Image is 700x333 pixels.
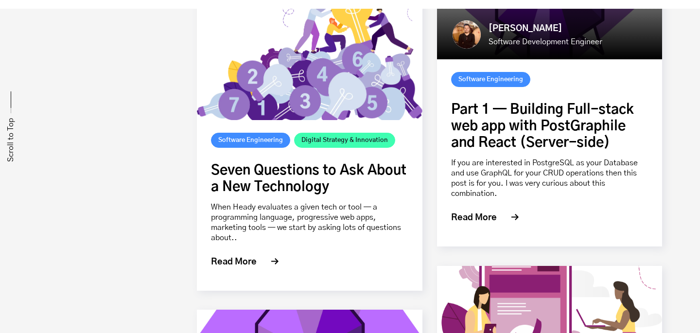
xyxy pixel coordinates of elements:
[451,159,638,197] a: If you are interested in PostgreSQL as your Database and use GraphQL for your CRUD operations the...
[211,258,280,266] a: Read More
[211,133,290,148] a: Software Engineering
[211,203,401,242] a: When Heady evaluates a given tech or tool — a programming language, progressive web apps, marketi...
[451,72,530,87] a: Software Engineering
[451,213,521,222] a: Read More
[294,133,395,148] a: Digital Strategy & Innovation
[6,118,16,162] a: Scroll to Top
[211,164,406,194] a: Seven Questions to Ask About a New Technology
[451,103,634,150] a: Part 1 — Building Full-stack web app with PostGraphile and React (Server-side)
